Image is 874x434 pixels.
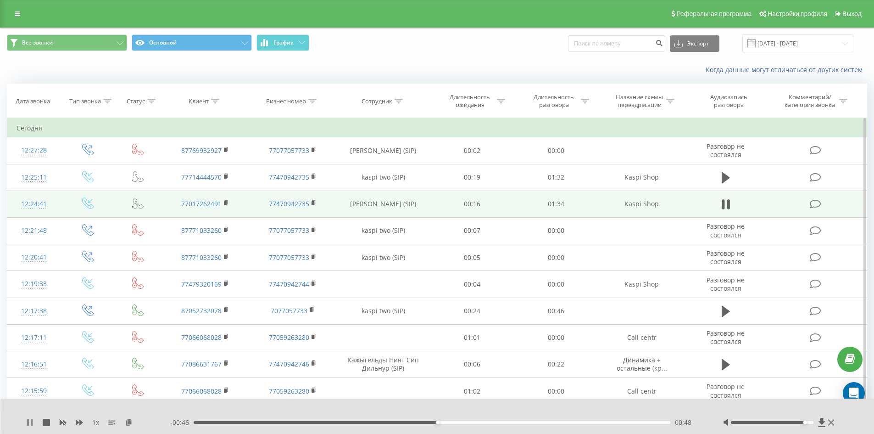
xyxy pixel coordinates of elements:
[514,351,598,378] td: 00:22
[362,97,392,105] div: Сотрудник
[269,253,309,262] a: 77077057733
[445,93,495,109] div: Длительность ожидания
[269,360,309,368] a: 77470942746
[598,271,685,298] td: Kaspi Shop
[783,93,837,109] div: Комментарий/категория звонка
[189,97,209,105] div: Клиент
[514,378,598,405] td: 00:00
[256,34,309,51] button: График
[803,421,807,424] div: Accessibility label
[17,248,52,266] div: 12:20:41
[69,97,101,105] div: Тип звонка
[266,97,306,105] div: Бизнес номер
[17,355,52,373] div: 12:16:51
[514,324,598,351] td: 00:00
[514,164,598,191] td: 01:32
[430,191,514,217] td: 00:16
[529,93,579,109] div: Длительность разговора
[181,226,222,235] a: 87771033260
[269,199,309,208] a: 77470942735
[127,97,145,105] div: Статус
[16,97,50,105] div: Дата звонка
[514,137,598,164] td: 00:00
[17,275,52,293] div: 12:19:33
[706,65,867,74] a: Когда данные могут отличаться от других систем
[514,191,598,217] td: 01:34
[181,173,222,181] a: 77714444570
[336,244,430,271] td: kaspi two (SIP)
[430,271,514,298] td: 00:04
[707,382,745,399] span: Разговор не состоялся
[22,39,53,46] span: Все звонки
[336,164,430,191] td: kaspi two (SIP)
[707,329,745,346] span: Разговор не состоялся
[181,146,222,155] a: 87769932927
[181,360,222,368] a: 77086631767
[336,217,430,244] td: kaspi two (SIP)
[336,298,430,324] td: kaspi two (SIP)
[430,351,514,378] td: 00:06
[707,249,745,266] span: Разговор не состоялся
[92,418,99,427] span: 1 x
[269,387,309,395] a: 77059263280
[598,378,685,405] td: Call centr
[181,253,222,262] a: 87771033260
[7,119,867,137] td: Сегодня
[181,280,222,288] a: 77479320169
[436,421,440,424] div: Accessibility label
[336,351,430,378] td: Кажыгельды Ният Сип Дильнур (SIP)
[675,418,691,427] span: 00:48
[17,141,52,159] div: 12:27:28
[430,244,514,271] td: 00:05
[768,10,827,17] span: Настройки профиля
[514,217,598,244] td: 00:00
[273,39,294,46] span: График
[181,306,222,315] a: 87052732078
[842,10,862,17] span: Выход
[17,222,52,240] div: 12:21:48
[568,35,665,52] input: Поиск по номеру
[843,382,865,404] div: Open Intercom Messenger
[269,333,309,342] a: 77059263280
[430,378,514,405] td: 01:02
[707,276,745,293] span: Разговор не состоялся
[598,164,685,191] td: Kaspi Shop
[514,244,598,271] td: 00:00
[430,298,514,324] td: 00:24
[336,137,430,164] td: [PERSON_NAME] (SIP)
[670,35,719,52] button: Экспорт
[617,355,667,372] span: Динамика + остальные (кр...
[514,298,598,324] td: 00:46
[598,191,685,217] td: Kaspi Shop
[269,226,309,235] a: 77077057733
[17,302,52,320] div: 12:17:38
[699,93,758,109] div: Аудиозапись разговора
[269,173,309,181] a: 77470942735
[181,199,222,208] a: 77017262491
[17,329,52,347] div: 12:17:11
[7,34,127,51] button: Все звонки
[430,217,514,244] td: 00:07
[17,382,52,400] div: 12:15:59
[269,146,309,155] a: 77077057733
[336,191,430,217] td: [PERSON_NAME] (SIP)
[181,333,222,342] a: 77066068028
[17,169,52,186] div: 12:25:11
[181,387,222,395] a: 77066068028
[430,324,514,351] td: 01:01
[430,137,514,164] td: 00:02
[598,324,685,351] td: Call centr
[269,280,309,288] a: 77470942744
[17,195,52,213] div: 12:24:41
[514,271,598,298] td: 00:00
[430,164,514,191] td: 00:19
[676,10,752,17] span: Реферальная программа
[132,34,252,51] button: Основной
[707,222,745,239] span: Разговор не состоялся
[615,93,664,109] div: Название схемы переадресации
[707,142,745,159] span: Разговор не состоялся
[170,418,194,427] span: - 00:46
[271,306,307,315] a: 7077057733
